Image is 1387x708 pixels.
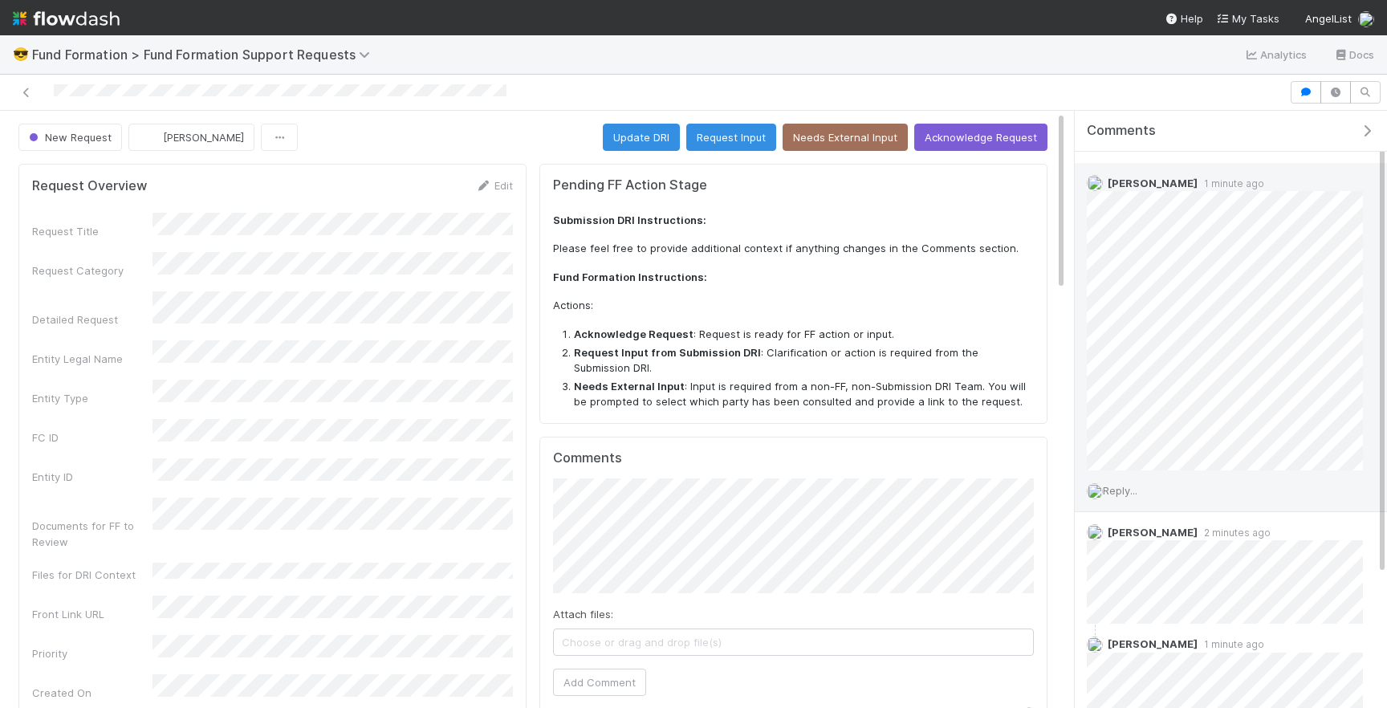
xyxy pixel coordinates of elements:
[32,429,153,446] div: FC ID
[32,390,153,406] div: Entity Type
[914,124,1047,151] button: Acknowledge Request
[1305,12,1352,25] span: AngelList
[1108,177,1198,189] span: [PERSON_NAME]
[1198,177,1264,189] span: 1 minute ago
[163,131,244,144] span: [PERSON_NAME]
[1087,175,1103,191] img: avatar_892eb56c-5b5a-46db-bf0b-2a9023d0e8f8.png
[18,124,122,151] button: New Request
[603,124,680,151] button: Update DRI
[1087,637,1103,653] img: avatar_e0ab5a02-4425-4644-8eca-231d5bcccdf4.png
[32,223,153,239] div: Request Title
[32,518,153,550] div: Documents for FF to Review
[574,380,685,393] strong: Needs External Input
[1244,45,1308,64] a: Analytics
[1216,10,1279,26] a: My Tasks
[1198,527,1271,539] span: 2 minutes ago
[32,606,153,622] div: Front Link URL
[1108,526,1198,539] span: [PERSON_NAME]
[574,379,1034,410] li: : Input is required from a non-FF, non-Submission DRI Team. You will be prompted to select which ...
[26,131,112,144] span: New Request
[1103,484,1137,497] span: Reply...
[553,450,1034,466] h5: Comments
[32,47,378,63] span: Fund Formation > Fund Formation Support Requests
[1165,10,1203,26] div: Help
[553,606,613,622] label: Attach files:
[32,351,153,367] div: Entity Legal Name
[1087,123,1156,139] span: Comments
[574,328,693,340] strong: Acknowledge Request
[32,262,153,279] div: Request Category
[574,346,761,359] strong: Request Input from Submission DRI
[553,298,1034,314] p: Actions:
[13,47,29,61] span: 😎
[128,124,254,151] button: [PERSON_NAME]
[1108,637,1198,650] span: [PERSON_NAME]
[13,5,120,32] img: logo-inverted-e16ddd16eac7371096b0.svg
[32,469,153,485] div: Entity ID
[32,178,147,194] h5: Request Overview
[553,669,646,696] button: Add Comment
[142,129,158,145] img: avatar_b467e446-68e1-4310-82a7-76c532dc3f4b.png
[32,685,153,701] div: Created On
[1087,483,1103,499] img: avatar_e0ab5a02-4425-4644-8eca-231d5bcccdf4.png
[1333,45,1374,64] a: Docs
[1087,524,1103,540] img: avatar_892eb56c-5b5a-46db-bf0b-2a9023d0e8f8.png
[1358,11,1374,27] img: avatar_e0ab5a02-4425-4644-8eca-231d5bcccdf4.png
[1216,12,1279,25] span: My Tasks
[32,645,153,661] div: Priority
[554,629,1033,655] span: Choose or drag and drop file(s)
[475,179,513,192] a: Edit
[553,241,1034,257] p: Please feel free to provide additional context if anything changes in the Comments section.
[686,124,776,151] button: Request Input
[574,327,1034,343] li: : Request is ready for FF action or input.
[32,567,153,583] div: Files for DRI Context
[1198,638,1264,650] span: 1 minute ago
[783,124,908,151] button: Needs External Input
[32,311,153,328] div: Detailed Request
[553,214,706,226] strong: Submission DRI Instructions:
[574,345,1034,376] li: : Clarification or action is required from the Submission DRI.
[553,271,707,283] strong: Fund Formation Instructions:
[553,177,1034,193] h5: Pending FF Action Stage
